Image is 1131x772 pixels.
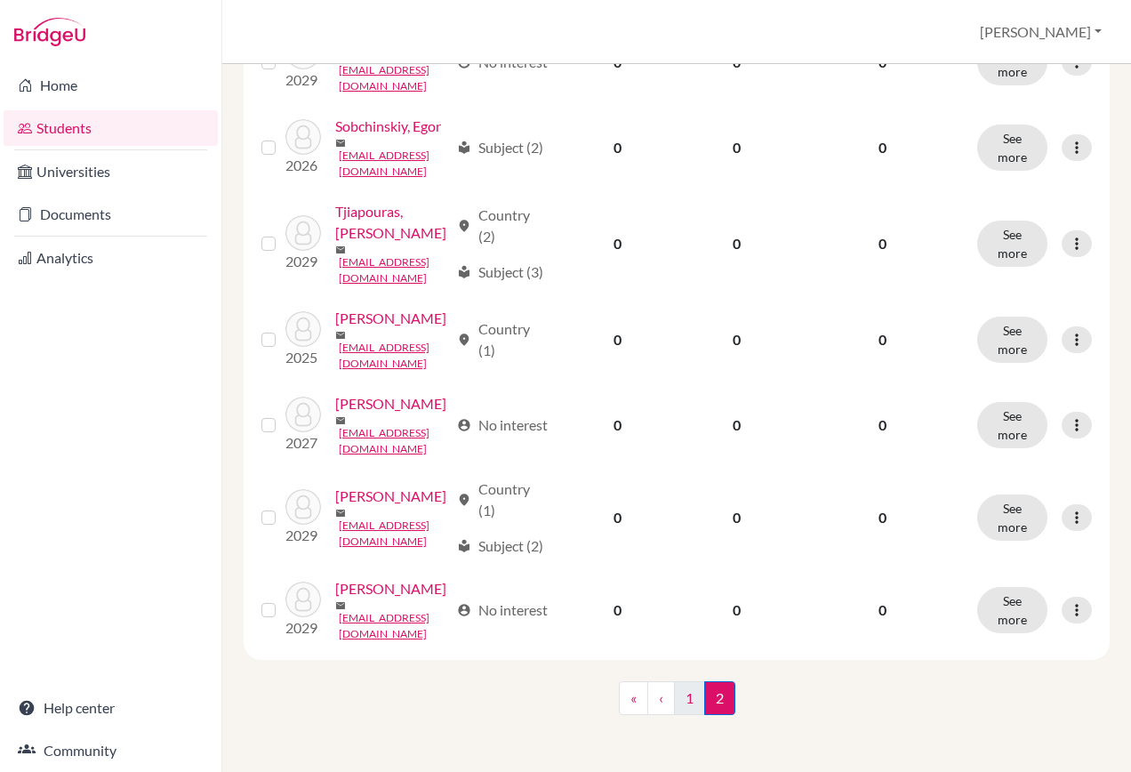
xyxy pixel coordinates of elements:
[4,197,218,232] a: Documents
[977,402,1047,448] button: See more
[457,414,548,436] div: No interest
[339,148,449,180] a: [EMAIL_ADDRESS][DOMAIN_NAME]
[285,525,321,546] p: 2029
[809,599,956,621] p: 0
[809,414,956,436] p: 0
[559,567,676,653] td: 0
[676,297,798,382] td: 0
[285,311,321,347] img: Tsangaris, Ben
[285,119,321,155] img: Sobchinskiy, Egor
[285,347,321,368] p: 2025
[285,251,321,272] p: 2029
[335,486,446,507] a: [PERSON_NAME]
[972,15,1110,49] button: [PERSON_NAME]
[809,137,956,158] p: 0
[339,425,449,457] a: [EMAIL_ADDRESS][DOMAIN_NAME]
[676,567,798,653] td: 0
[977,587,1047,633] button: See more
[457,478,549,521] div: Country (1)
[619,681,648,715] a: «
[559,468,676,567] td: 0
[457,205,549,247] div: Country (2)
[335,201,449,244] a: Tjiapouras, [PERSON_NAME]
[704,681,735,715] span: 2
[559,382,676,468] td: 0
[457,219,471,233] span: location_on
[674,681,705,715] a: 1
[4,733,218,768] a: Community
[809,233,956,254] p: 0
[285,432,321,454] p: 2027
[977,221,1047,267] button: See more
[285,617,321,639] p: 2029
[676,382,798,468] td: 0
[977,317,1047,363] button: See more
[335,600,346,611] span: mail
[4,240,218,276] a: Analytics
[4,690,218,726] a: Help center
[339,518,449,550] a: [EMAIL_ADDRESS][DOMAIN_NAME]
[457,603,471,617] span: account_circle
[339,254,449,286] a: [EMAIL_ADDRESS][DOMAIN_NAME]
[335,415,346,426] span: mail
[457,493,471,507] span: location_on
[809,329,956,350] p: 0
[335,116,441,137] a: Sobchinskiy, Egor
[335,308,446,329] a: [PERSON_NAME]
[285,582,321,617] img: Zubovich, Elizaveta
[285,69,321,91] p: 2029
[457,418,471,432] span: account_circle
[676,105,798,190] td: 0
[457,599,548,621] div: No interest
[285,215,321,251] img: Tjiapouras, Nicolas Rafael
[559,190,676,297] td: 0
[457,539,471,553] span: local_library
[285,397,321,432] img: Xiao, Yuheng
[339,340,449,372] a: [EMAIL_ADDRESS][DOMAIN_NAME]
[335,138,346,149] span: mail
[977,495,1047,541] button: See more
[285,155,321,176] p: 2026
[676,190,798,297] td: 0
[335,578,446,599] a: [PERSON_NAME]
[457,535,543,557] div: Subject (2)
[285,489,321,525] img: Zachariades, Georgios
[977,125,1047,171] button: See more
[457,318,549,361] div: Country (1)
[647,681,675,715] a: ‹
[457,141,471,155] span: local_library
[457,261,543,283] div: Subject (3)
[559,297,676,382] td: 0
[4,110,218,146] a: Students
[457,265,471,279] span: local_library
[809,507,956,528] p: 0
[619,681,735,729] nav: ...
[335,393,446,414] a: [PERSON_NAME]
[339,62,449,94] a: [EMAIL_ADDRESS][DOMAIN_NAME]
[559,105,676,190] td: 0
[335,245,346,255] span: mail
[457,137,543,158] div: Subject (2)
[4,68,218,103] a: Home
[14,18,85,46] img: Bridge-U
[4,154,218,189] a: Universities
[335,508,346,519] span: mail
[676,468,798,567] td: 0
[339,610,449,642] a: [EMAIL_ADDRESS][DOMAIN_NAME]
[457,333,471,347] span: location_on
[335,330,346,341] span: mail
